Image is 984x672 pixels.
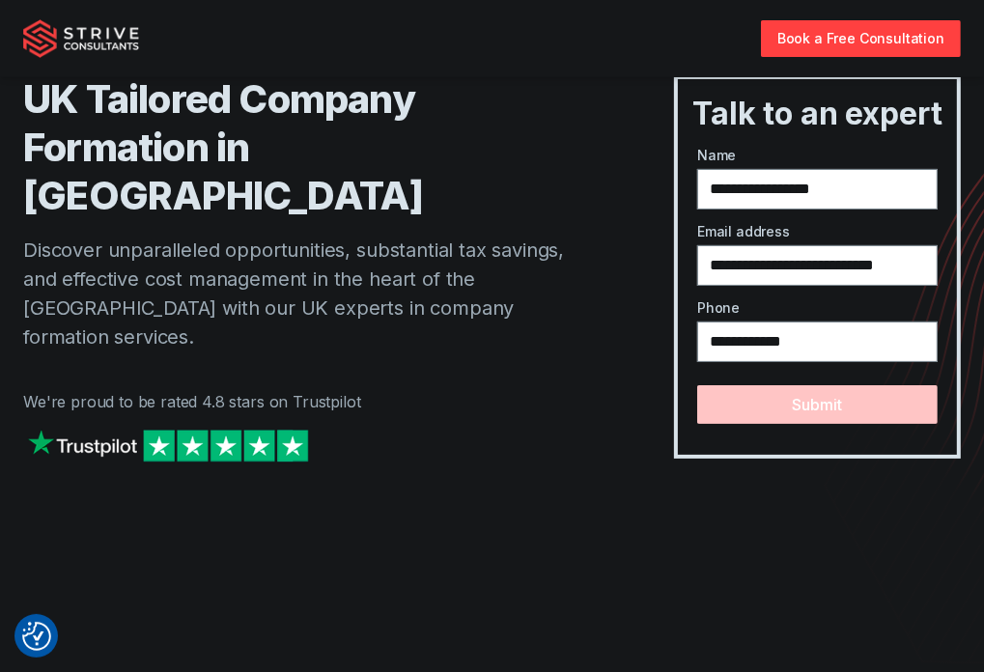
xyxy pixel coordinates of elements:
[23,75,597,220] h1: UK Tailored Company Formation in [GEOGRAPHIC_DATA]
[22,622,51,651] img: Revisit consent button
[761,20,961,56] a: Book a Free Consultation
[23,236,597,351] p: Discover unparalleled opportunities, substantial tax savings, and effective cost management in th...
[697,221,938,241] label: Email address
[22,622,51,651] button: Consent Preferences
[697,297,938,318] label: Phone
[697,385,938,424] button: Submit
[23,390,597,413] p: We're proud to be rated 4.8 stars on Trustpilot
[686,95,949,133] h3: Talk to an expert
[697,145,938,165] label: Name
[23,425,313,466] img: Strive on Trustpilot
[23,19,139,58] img: Strive Consultants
